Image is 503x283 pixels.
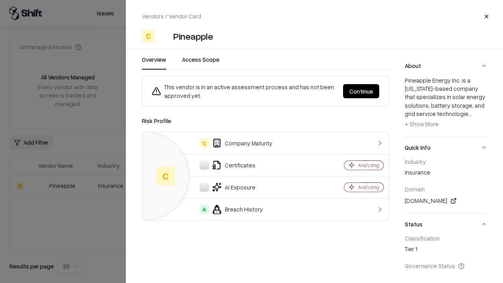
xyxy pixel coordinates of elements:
div: C [142,30,154,42]
div: Governance Status [405,262,487,269]
div: Analyzing [358,162,379,169]
div: Quick Info [405,158,487,213]
p: Vendors / Vendor Card [142,12,201,20]
button: About [405,55,487,76]
div: AI Exposure [149,182,317,192]
div: Classification [405,235,487,242]
div: About [405,76,487,137]
span: + Show More [405,120,439,127]
button: Status [405,214,487,235]
div: Pineapple [173,30,213,42]
div: Domain [405,186,487,193]
div: A [200,205,209,214]
button: Continue [343,84,379,98]
img: Pineapple [158,30,170,42]
div: This vendor is in an active assessment process and has not been approved yet. [152,83,337,100]
div: Tier 1 [405,245,487,256]
button: Quick Info [405,137,487,158]
button: + Show More [405,118,439,130]
div: Company Maturity [149,138,317,148]
div: Breach History [149,205,317,214]
div: Analyzing [358,184,379,191]
div: Certificates [149,160,317,170]
div: Pineapple Energy Inc. is a [US_STATE]-based company that specializes in solar energy solutions, b... [405,76,487,130]
button: Access Scope [182,55,219,70]
span: ... [468,110,472,117]
div: insurance [405,168,487,179]
div: [DOMAIN_NAME] [405,196,487,206]
div: C [200,138,209,148]
div: Risk Profile [142,116,389,125]
div: C [156,167,175,186]
div: Industry [405,158,487,165]
button: Overview [142,55,166,70]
